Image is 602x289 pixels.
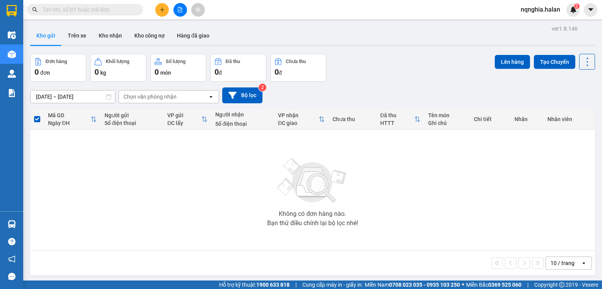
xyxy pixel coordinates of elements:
[551,259,575,267] div: 10 / trang
[93,26,128,45] button: Kho nhận
[547,116,591,122] div: Nhân viên
[40,70,50,76] span: đơn
[195,7,201,12] span: aim
[278,112,319,118] div: VP nhận
[128,26,171,45] button: Kho công nợ
[584,3,597,17] button: caret-down
[219,70,222,76] span: đ
[105,112,160,118] div: Người gửi
[106,59,129,64] div: Khối lượng
[8,31,16,39] img: warehouse-icon
[428,120,467,126] div: Ghi chú
[166,59,185,64] div: Số lượng
[154,67,159,77] span: 0
[527,280,528,289] span: |
[575,3,578,9] span: 3
[488,282,521,288] strong: 0369 525 060
[48,112,91,118] div: Mã GD
[270,54,326,82] button: Chưa thu0đ
[7,5,17,17] img: logo-vxr
[466,280,521,289] span: Miền Bắc
[8,50,16,58] img: warehouse-icon
[574,3,580,9] sup: 3
[302,280,363,289] span: Cung cấp máy in - giấy in:
[376,109,424,130] th: Toggle SortBy
[274,109,329,130] th: Toggle SortBy
[8,255,15,263] span: notification
[8,220,16,228] img: warehouse-icon
[256,282,290,288] strong: 1900 633 818
[171,26,216,45] button: Hàng đã giao
[155,3,169,17] button: plus
[259,84,266,91] sup: 2
[462,283,464,286] span: ⚪️
[587,6,594,13] span: caret-down
[105,120,160,126] div: Số điện thoại
[222,87,262,103] button: Bộ lọc
[160,70,171,76] span: món
[215,111,271,118] div: Người nhận
[552,24,578,33] div: ver 1.8.146
[495,55,530,69] button: Lên hàng
[177,7,183,12] span: file-add
[274,67,279,77] span: 0
[30,54,86,82] button: Đơn hàng0đơn
[46,59,67,64] div: Đơn hàng
[219,280,290,289] span: Hỗ trợ kỹ thuật:
[570,6,577,13] img: icon-new-feature
[295,280,297,289] span: |
[8,70,16,78] img: warehouse-icon
[34,67,39,77] span: 0
[380,120,414,126] div: HTTT
[226,59,240,64] div: Đã thu
[279,70,282,76] span: đ
[100,70,106,76] span: kg
[333,116,372,122] div: Chưa thu
[123,93,177,101] div: Chọn văn phòng nhận
[515,116,540,122] div: Nhãn
[581,260,587,266] svg: open
[267,220,358,226] div: Bạn thử điều chỉnh lại bộ lọc nhé!
[163,109,211,130] th: Toggle SortBy
[167,112,201,118] div: VP gửi
[365,280,460,289] span: Miền Nam
[31,91,115,103] input: Select a date range.
[94,67,99,77] span: 0
[30,26,62,45] button: Kho gửi
[278,120,319,126] div: ĐC giao
[167,120,201,126] div: ĐC lấy
[8,89,16,97] img: solution-icon
[8,238,15,245] span: question-circle
[380,112,414,118] div: Đã thu
[208,94,214,100] svg: open
[8,273,15,280] span: message
[279,211,346,217] div: Không có đơn hàng nào.
[534,55,575,69] button: Tạo Chuyến
[286,59,306,64] div: Chưa thu
[48,120,91,126] div: Ngày ĐH
[62,26,93,45] button: Trên xe
[515,5,566,14] span: nqnghia.halan
[428,112,467,118] div: Tên món
[160,7,165,12] span: plus
[150,54,206,82] button: Số lượng0món
[474,116,506,122] div: Chi tiết
[389,282,460,288] strong: 0708 023 035 - 0935 103 250
[173,3,187,17] button: file-add
[43,5,134,14] input: Tìm tên, số ĐT hoặc mã đơn
[32,7,38,12] span: search
[215,121,271,127] div: Số điện thoại
[274,154,351,208] img: svg+xml;base64,PHN2ZyBjbGFzcz0ibGlzdC1wbHVnX19zdmciIHhtbG5zPSJodHRwOi8vd3d3LnczLm9yZy8yMDAwL3N2Zy...
[44,109,101,130] th: Toggle SortBy
[191,3,205,17] button: aim
[214,67,219,77] span: 0
[210,54,266,82] button: Đã thu0đ
[90,54,146,82] button: Khối lượng0kg
[559,282,564,287] span: copyright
